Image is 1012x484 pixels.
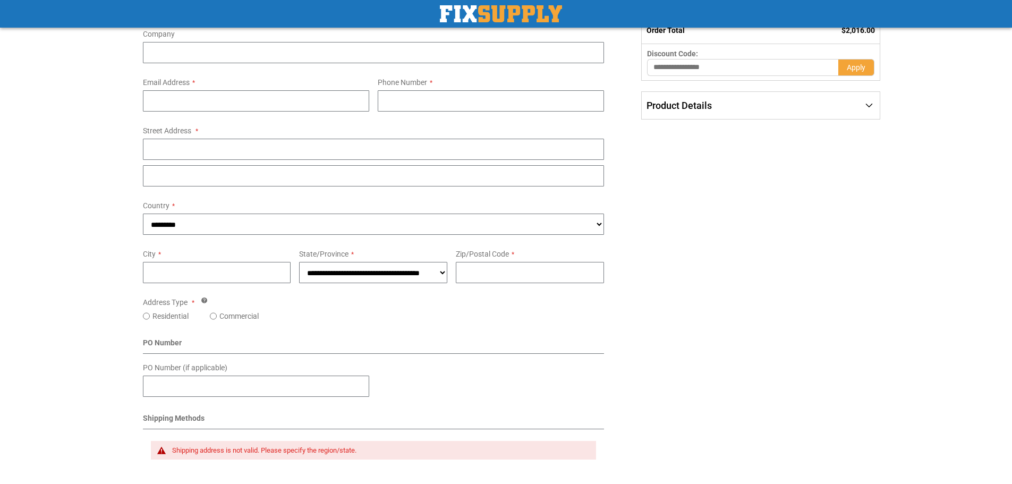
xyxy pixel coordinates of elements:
[456,250,509,258] span: Zip/Postal Code
[143,337,605,354] div: PO Number
[152,311,189,321] label: Residential
[143,363,227,372] span: PO Number (if applicable)
[143,126,191,135] span: Street Address
[440,5,562,22] img: Fix Industrial Supply
[440,5,562,22] a: store logo
[378,78,427,87] span: Phone Number
[647,49,698,58] span: Discount Code:
[143,30,175,38] span: Company
[838,59,874,76] button: Apply
[847,63,865,72] span: Apply
[143,250,156,258] span: City
[647,26,685,35] strong: Order Total
[299,250,348,258] span: State/Province
[143,413,605,429] div: Shipping Methods
[143,298,188,307] span: Address Type
[647,100,712,111] span: Product Details
[143,201,169,210] span: Country
[172,446,586,455] div: Shipping address is not valid. Please specify the region/state.
[219,311,259,321] label: Commercial
[841,26,875,35] span: $2,016.00
[143,78,190,87] span: Email Address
